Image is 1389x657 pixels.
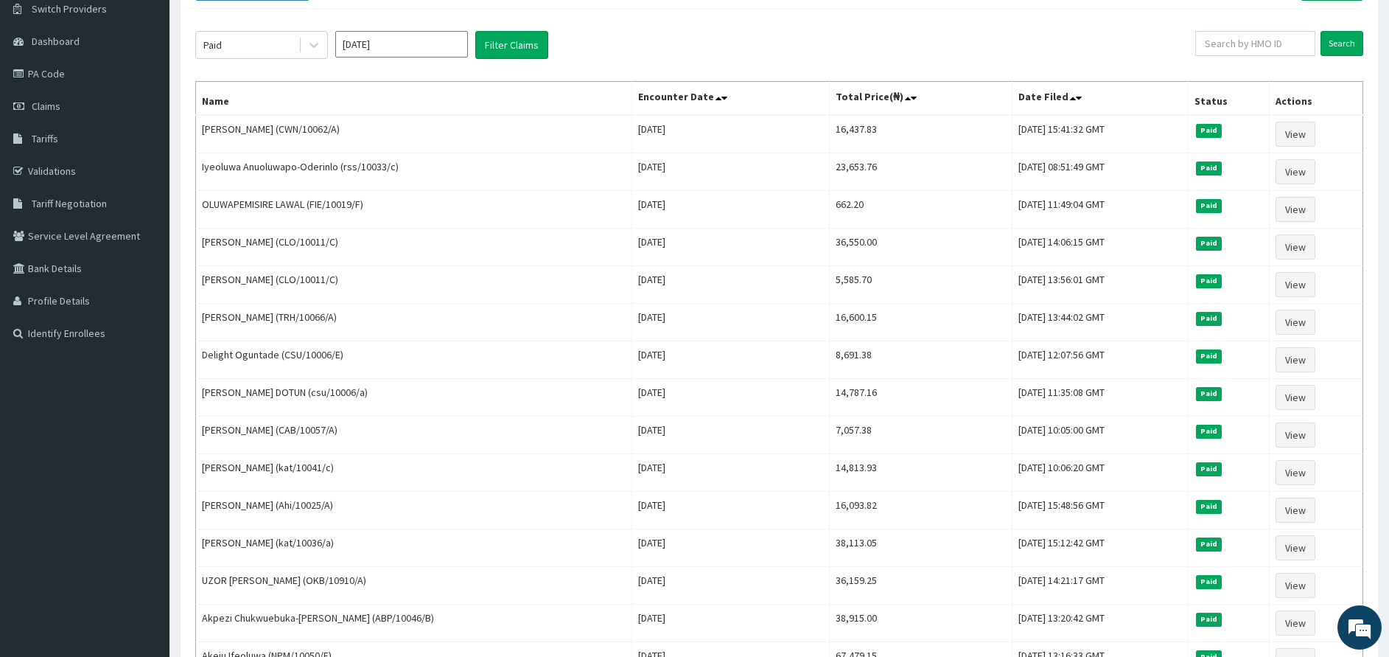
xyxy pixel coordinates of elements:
[1012,229,1188,266] td: [DATE] 14:06:15 GMT
[196,492,632,529] td: [PERSON_NAME] (Ahi/10025/A)
[77,83,248,102] div: Chat with us now
[1196,199,1222,212] span: Paid
[32,35,80,48] span: Dashboard
[1276,122,1315,147] a: View
[1012,417,1188,454] td: [DATE] 10:05:00 GMT
[203,38,222,52] div: Paid
[1276,197,1315,222] a: View
[829,341,1012,379] td: 8,691.38
[335,31,468,58] input: Select Month and Year
[829,454,1012,492] td: 14,813.93
[1276,460,1315,485] a: View
[196,304,632,341] td: [PERSON_NAME] (TRH/10066/A)
[85,186,203,335] span: We're online!
[632,191,830,229] td: [DATE]
[32,100,60,113] span: Claims
[632,82,830,116] th: Encounter Date
[242,7,277,43] div: Minimize live chat window
[196,341,632,379] td: Delight Oguntade (CSU/10006/E)
[7,403,281,454] textarea: Type your message and hit 'Enter'
[1276,159,1315,184] a: View
[632,417,830,454] td: [DATE]
[829,605,1012,642] td: 38,915.00
[1276,347,1315,372] a: View
[1196,613,1222,626] span: Paid
[32,197,107,210] span: Tariff Negotiation
[1012,266,1188,304] td: [DATE] 13:56:01 GMT
[1196,500,1222,513] span: Paid
[196,153,632,191] td: Iyeoluwa Anuoluwapo-Oderinlo (rss/10033/c)
[1196,350,1222,363] span: Paid
[32,132,58,145] span: Tariffs
[632,153,830,191] td: [DATE]
[196,115,632,153] td: [PERSON_NAME] (CWN/10062/A)
[196,379,632,417] td: [PERSON_NAME] DOTUN (csu/10006/a)
[1012,341,1188,379] td: [DATE] 12:07:56 GMT
[632,304,830,341] td: [DATE]
[196,567,632,605] td: UZOR [PERSON_NAME] (OKB/10910/A)
[632,229,830,266] td: [DATE]
[632,605,830,642] td: [DATE]
[632,379,830,417] td: [DATE]
[1012,304,1188,341] td: [DATE] 13:44:02 GMT
[1196,387,1222,400] span: Paid
[196,82,632,116] th: Name
[1276,385,1315,410] a: View
[1276,423,1315,448] a: View
[1320,31,1363,56] input: Search
[27,74,60,111] img: d_794563401_company_1708531726252_794563401
[1196,124,1222,137] span: Paid
[32,2,107,15] span: Switch Providers
[632,529,830,567] td: [DATE]
[1196,538,1222,551] span: Paid
[1276,498,1315,523] a: View
[1196,425,1222,438] span: Paid
[829,529,1012,567] td: 38,113.05
[1012,379,1188,417] td: [DATE] 11:35:08 GMT
[196,454,632,492] td: [PERSON_NAME] (kat/10041/c)
[1012,605,1188,642] td: [DATE] 13:20:42 GMT
[1012,82,1188,116] th: Date Filed
[829,191,1012,229] td: 662.20
[1196,237,1222,250] span: Paid
[1276,573,1315,598] a: View
[829,567,1012,605] td: 36,159.25
[1012,492,1188,529] td: [DATE] 15:48:56 GMT
[475,31,548,59] button: Filter Claims
[829,266,1012,304] td: 5,585.70
[1276,234,1315,260] a: View
[1012,153,1188,191] td: [DATE] 08:51:49 GMT
[829,153,1012,191] td: 23,653.76
[632,454,830,492] td: [DATE]
[1196,312,1222,325] span: Paid
[196,605,632,642] td: Akpezi Chukwuebuka-[PERSON_NAME] (ABP/10046/B)
[632,492,830,529] td: [DATE]
[196,191,632,229] td: OLUWAPEMISIRE LAWAL (FIE/10019/F)
[1195,31,1316,56] input: Search by HMO ID
[196,229,632,266] td: [PERSON_NAME] (CLO/10011/C)
[1012,529,1188,567] td: [DATE] 15:12:42 GMT
[1276,272,1315,297] a: View
[196,266,632,304] td: [PERSON_NAME] (CLO/10011/C)
[829,229,1012,266] td: 36,550.00
[632,567,830,605] td: [DATE]
[632,266,830,304] td: [DATE]
[829,417,1012,454] td: 7,057.38
[196,417,632,454] td: [PERSON_NAME] (CAB/10057/A)
[632,115,830,153] td: [DATE]
[1276,310,1315,335] a: View
[1196,161,1222,175] span: Paid
[1188,82,1270,116] th: Status
[1276,611,1315,636] a: View
[1196,575,1222,588] span: Paid
[1196,274,1222,288] span: Paid
[829,304,1012,341] td: 16,600.15
[1012,567,1188,605] td: [DATE] 14:21:17 GMT
[196,529,632,567] td: [PERSON_NAME] (kat/10036/a)
[829,115,1012,153] td: 16,437.83
[1012,115,1188,153] td: [DATE] 15:41:32 GMT
[1012,191,1188,229] td: [DATE] 11:49:04 GMT
[829,82,1012,116] th: Total Price(₦)
[1270,82,1363,116] th: Actions
[1196,462,1222,476] span: Paid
